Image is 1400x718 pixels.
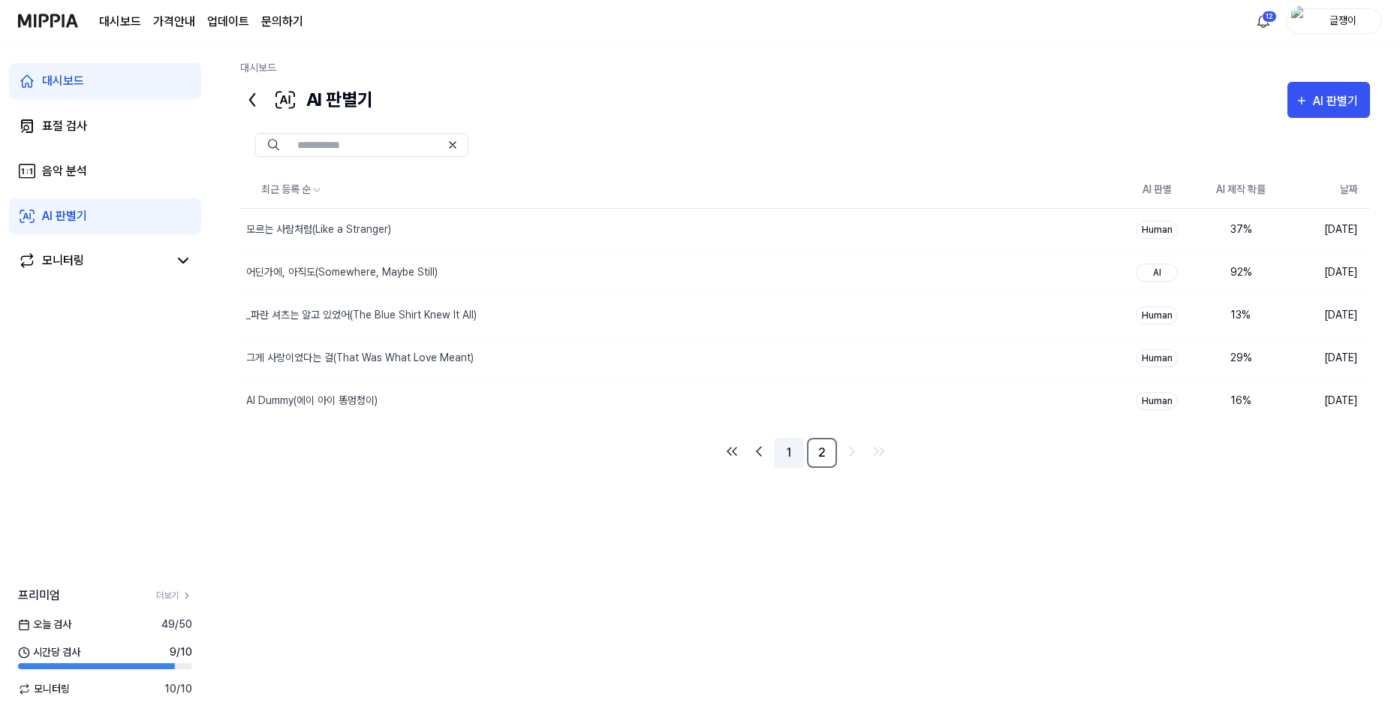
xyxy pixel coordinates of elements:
div: AI 판별기 [240,82,373,118]
div: AI Dummy(에이 아이 똥멍청이) [246,393,378,409]
a: 업데이트 [207,13,249,31]
a: 2 [807,438,837,468]
div: 29 % [1211,350,1271,366]
div: 모니터링 [42,252,84,270]
th: AI 판별 [1115,172,1199,208]
div: 12 [1262,11,1277,23]
div: AI 판별기 [1313,92,1362,111]
span: 오늘 검사 [18,617,71,632]
div: 13 % [1211,307,1271,323]
div: 16 % [1211,393,1271,409]
div: _파란 셔츠는 알고 있었어(The Blue Shirt Knew It All) [246,307,477,323]
a: AI 판별기 [9,198,201,234]
button: profile글쟁이 [1286,8,1382,34]
div: Human [1136,306,1178,324]
img: 알림 [1254,12,1272,30]
button: 가격안내 [153,13,195,31]
div: 대시보드 [42,72,84,90]
a: Go to last page [867,439,891,463]
a: 대시보드 [9,63,201,99]
a: 더보기 [156,589,192,602]
div: 37 % [1211,222,1271,237]
div: 표절 검사 [42,117,87,135]
a: Go to previous page [747,439,771,463]
img: Search [268,139,279,151]
th: AI 제작 확률 [1199,172,1283,208]
div: AI [1136,264,1178,282]
a: 표절 검사 [9,108,201,144]
span: 49 / 50 [161,617,192,632]
span: 9 / 10 [170,644,192,660]
a: 대시보드 [99,13,141,31]
button: 알림12 [1251,9,1275,33]
a: 음악 분석 [9,153,201,189]
span: 모니터링 [18,681,70,697]
div: Human [1136,221,1178,239]
td: [DATE] [1283,336,1370,379]
div: 92 % [1211,264,1271,280]
nav: pagination [240,438,1370,468]
span: 10 / 10 [164,681,192,697]
div: 모르는 사람처럼(Like a Stranger) [246,222,391,237]
div: Human [1136,392,1178,410]
img: profile [1291,6,1309,36]
span: 시간당 검사 [18,644,80,660]
div: 글쟁이 [1314,12,1372,29]
a: 대시보드 [240,62,276,74]
th: 날짜 [1283,172,1370,208]
span: 프리미엄 [18,587,60,605]
td: [DATE] [1283,294,1370,336]
a: Go to next page [840,439,864,463]
a: 1 [774,438,804,468]
a: 문의하기 [261,13,303,31]
div: AI 판별기 [42,207,87,225]
td: [DATE] [1283,208,1370,251]
button: AI 판별기 [1287,82,1370,118]
td: [DATE] [1283,251,1370,294]
div: 음악 분석 [42,162,87,180]
td: [DATE] [1283,379,1370,422]
div: Human [1136,349,1178,367]
a: 모니터링 [18,252,168,270]
div: 그게 사랑이었다는 걸(That Was What Love Meant) [246,350,474,366]
div: 어딘가에, 아직도(Somewhere, Maybe Still) [246,264,438,280]
a: Go to first page [720,439,744,463]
